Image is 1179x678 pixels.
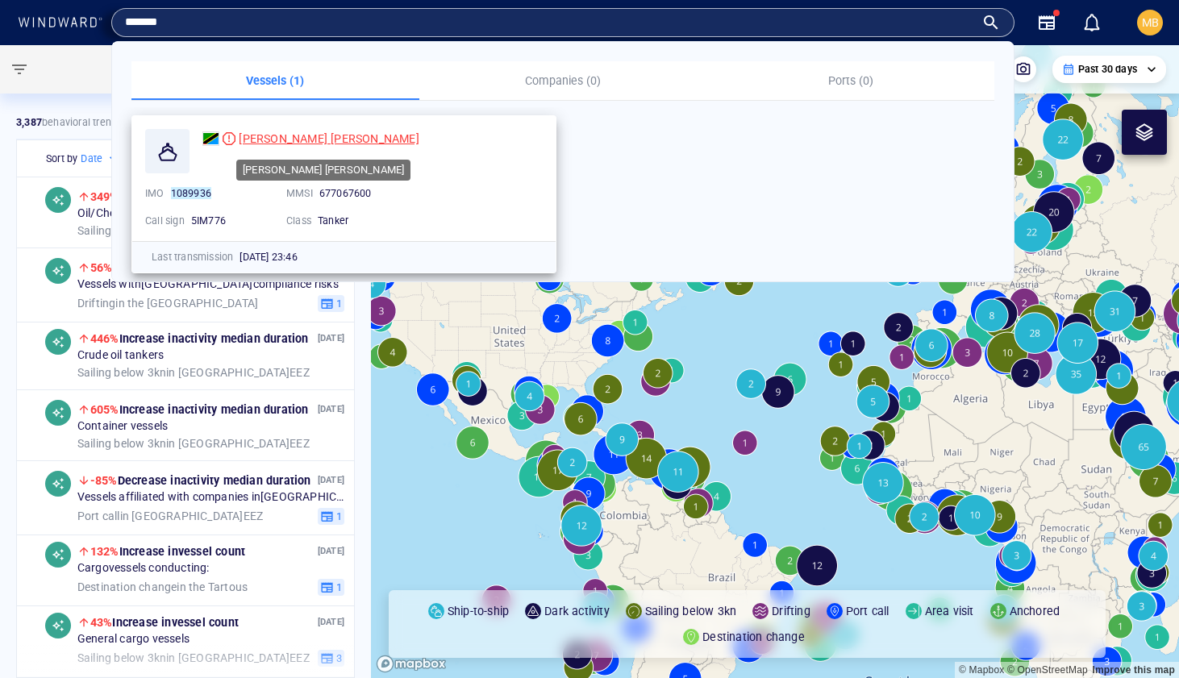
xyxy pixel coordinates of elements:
span: Sailing below 3kn [77,365,166,378]
span: 1 [334,296,342,310]
button: 1 [318,578,344,596]
p: Past 30 days [1078,62,1137,77]
p: Last transmission [152,250,233,264]
span: in [GEOGRAPHIC_DATA] EEZ [77,223,310,238]
span: -85% [90,474,118,487]
span: Container vessels [77,419,168,434]
a: [PERSON_NAME] [PERSON_NAME] [202,129,419,148]
p: Ports (0) [716,71,985,90]
span: Sailing below 3kn [77,223,166,236]
div: Past 30 days [1062,62,1156,77]
p: [DATE] [318,614,344,630]
span: Sailing below 3kn [77,436,166,449]
span: 677067600 [319,187,372,199]
span: 5IM776 [191,214,226,227]
span: Decrease in activity median duration [90,474,311,487]
a: OpenStreetMap [1007,664,1088,676]
p: Destination change [702,627,805,647]
span: Port call [77,509,120,522]
span: Increase in activity median duration [90,332,309,345]
span: Increase in vessel count [90,545,245,558]
p: Class [286,214,311,228]
p: Call sign [145,214,185,228]
span: 1 [334,580,342,594]
iframe: Chat [1110,605,1167,666]
p: Vessels (1) [141,71,410,90]
mark: 1089936 [171,187,211,199]
div: High risk [223,132,235,145]
span: Increase in vessel count [90,261,239,274]
span: Oil/Chemicals tankers [77,206,190,221]
span: in [GEOGRAPHIC_DATA] EEZ [77,365,310,380]
h6: Sort by [46,151,77,167]
span: in the Tartous [77,580,248,594]
p: Port call [846,601,889,621]
button: 1 [318,507,344,525]
p: Anchored [1010,601,1060,621]
span: Destination change [77,580,177,593]
button: 1 [318,294,344,312]
span: General cargo vessels [77,632,190,647]
span: Increase in vessel count [90,616,239,629]
div: Notification center [1082,13,1102,32]
span: 132% [90,545,119,558]
p: Sailing below 3kn [645,601,736,621]
p: MMSI [286,186,313,201]
p: [DATE] [318,472,344,488]
a: Mapbox [959,664,1004,676]
span: 43% [90,616,113,629]
span: Increase in activity median duration [90,190,309,203]
p: Drifting [772,601,810,621]
div: Date [81,151,122,167]
p: Dark activity [544,601,610,621]
div: Tanker [318,214,415,228]
button: MB [1134,6,1166,39]
span: in [GEOGRAPHIC_DATA] EEZ [77,436,310,451]
span: Vessels affiliated with companies in [GEOGRAPHIC_DATA] conducting: [77,490,344,505]
span: 446% [90,332,119,345]
span: 1 [334,509,342,523]
span: Vessels with [GEOGRAPHIC_DATA] compliance risks [77,277,339,292]
p: [DATE] [318,401,344,417]
span: Increase in activity median duration [90,403,309,416]
span: Cargo vessels conducting: [77,561,210,576]
p: Area visit [925,601,974,621]
p: behavioral trends (Past 30 days) [16,115,190,130]
canvas: Map [371,45,1179,678]
p: Companies (0) [429,71,698,90]
p: [DATE] [318,543,344,559]
span: 605% [90,403,119,416]
strong: 3,387 [16,116,42,128]
span: [DATE] 23:46 [240,251,297,263]
p: Ship-to-ship [448,601,509,621]
span: MB [1142,16,1159,29]
h6: Date [81,151,102,167]
span: 349% [90,190,119,203]
p: IMO [145,186,165,201]
a: Map feedback [1092,664,1175,676]
span: in the [GEOGRAPHIC_DATA] [77,296,258,310]
span: Crude oil tankers [77,348,164,363]
p: [DATE] [318,331,344,346]
span: Drifting [77,296,116,309]
span: in [GEOGRAPHIC_DATA] EEZ [77,509,263,523]
a: Mapbox logo [376,655,447,673]
span: 56% [90,261,113,274]
span: [PERSON_NAME] [PERSON_NAME] [239,132,419,145]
